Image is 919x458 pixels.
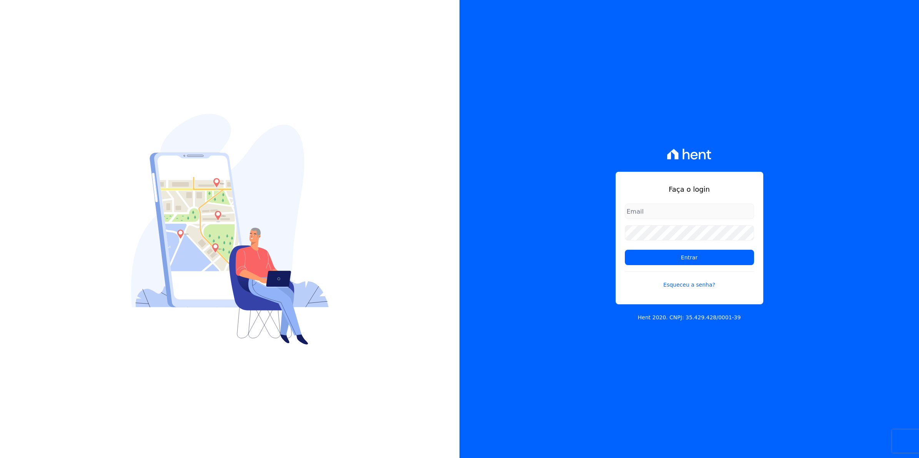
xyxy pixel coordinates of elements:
a: Esqueceu a senha? [625,271,754,289]
img: Login [131,114,329,345]
p: Hent 2020. CNPJ: 35.429.428/0001-39 [638,314,741,322]
input: Email [625,204,754,219]
input: Entrar [625,250,754,265]
h1: Faça o login [625,184,754,194]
